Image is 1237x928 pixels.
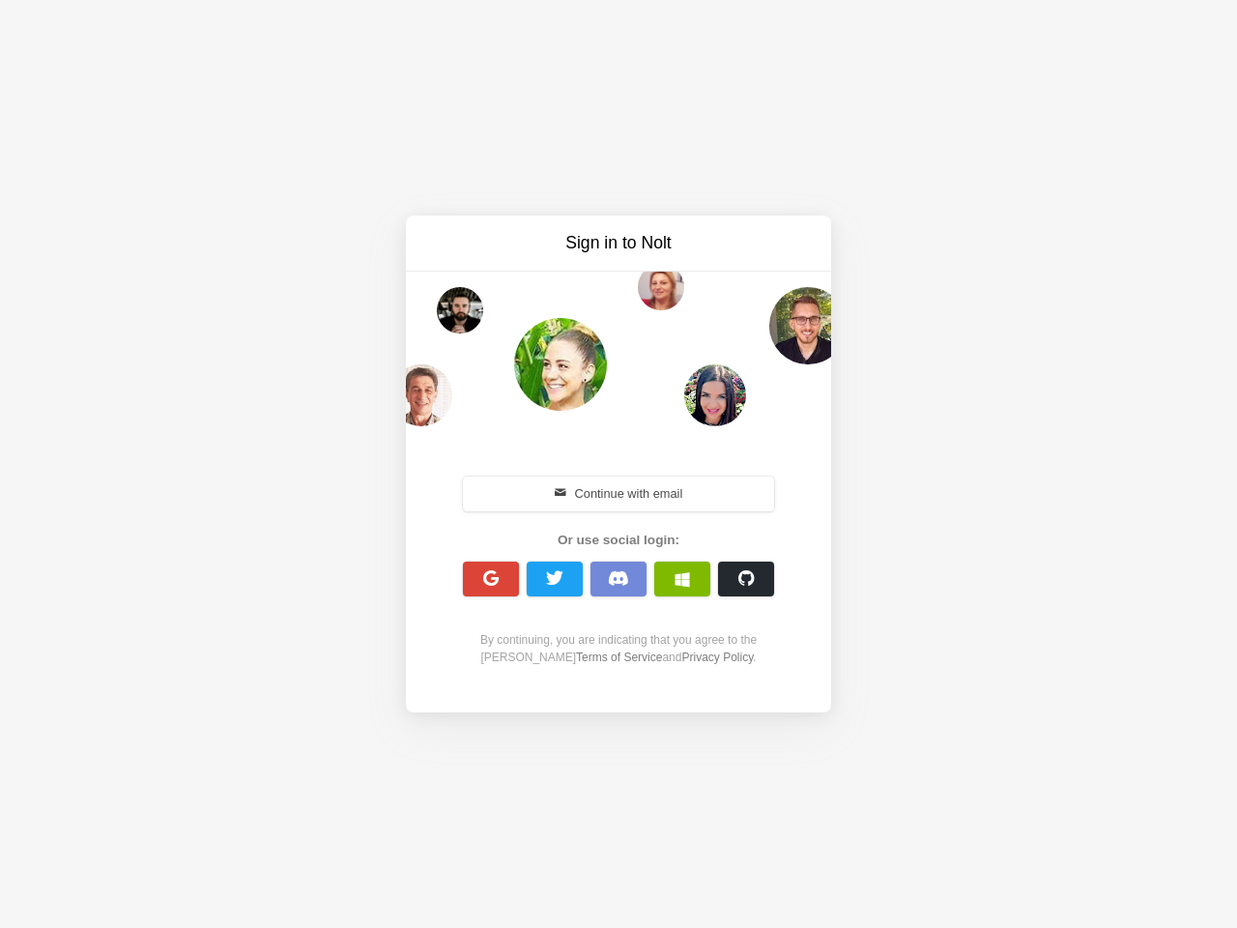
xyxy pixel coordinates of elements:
[463,477,774,511] button: Continue with email
[456,231,781,255] h3: Sign in to Nolt
[452,631,785,666] div: By continuing, you are indicating that you agree to the [PERSON_NAME] and .
[681,651,753,664] a: Privacy Policy
[576,651,662,664] a: Terms of Service
[452,531,785,550] div: Or use social login:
